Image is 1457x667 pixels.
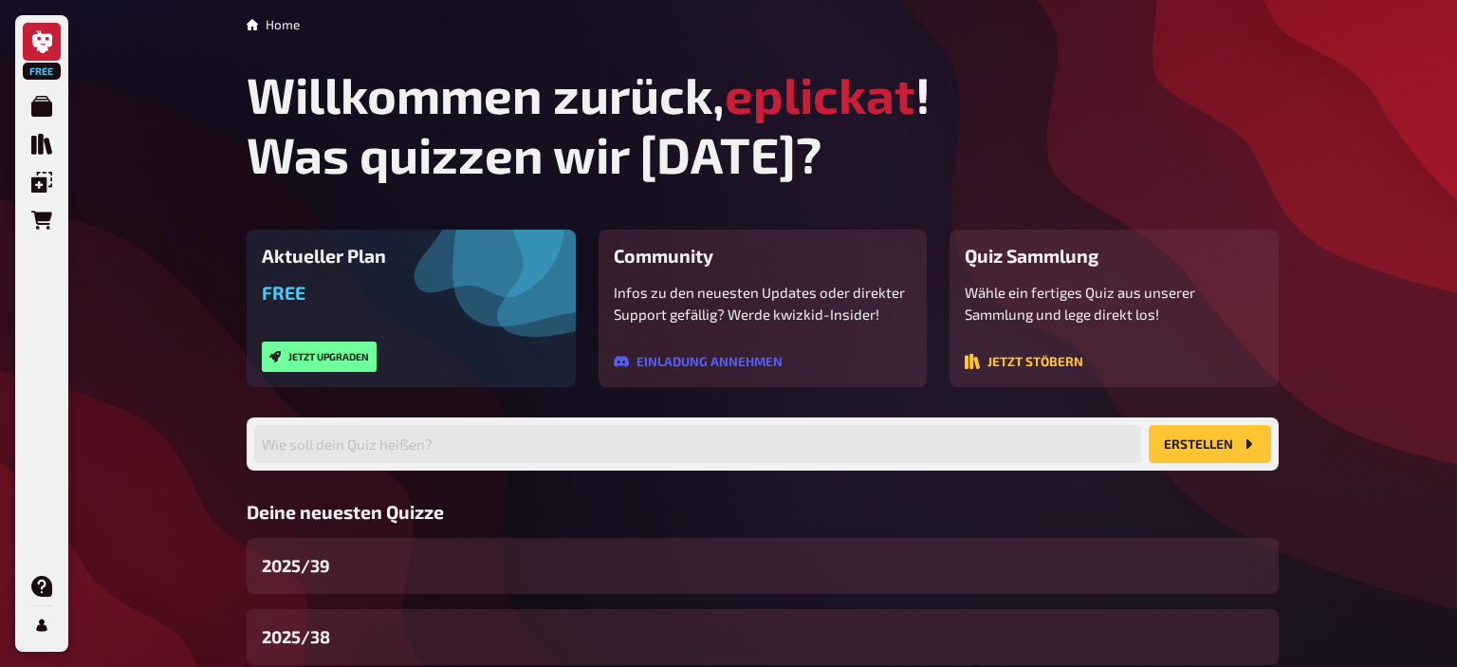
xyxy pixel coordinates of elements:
[725,65,915,124] span: eplickat
[614,245,913,267] h3: Community
[262,282,305,304] span: Free
[266,15,300,34] li: Home
[262,342,377,372] button: Jetzt upgraden
[247,538,1279,594] a: 2025/39
[1149,425,1271,463] button: Erstellen
[262,624,330,650] span: 2025/38
[614,355,783,372] a: Einladung annehmen
[614,282,913,324] p: Infos zu den neuesten Updates oder direkter Support gefällig? Werde kwizkid-Insider!
[247,501,1279,523] h3: Deine neuesten Quizze
[965,355,1083,372] a: Jetzt stöbern
[262,553,330,579] span: 2025/39
[247,65,1279,184] h1: Willkommen zurück, ! Was quizzen wir [DATE]?
[247,609,1279,665] a: 2025/38
[262,245,561,267] h3: Aktueller Plan
[965,245,1263,267] h3: Quiz Sammlung
[965,354,1083,369] button: Jetzt stöbern
[25,65,59,77] span: Free
[965,282,1263,324] p: Wähle ein fertiges Quiz aus unserer Sammlung und lege direkt los!
[254,425,1141,463] input: Wie soll dein Quiz heißen?
[614,354,783,369] button: Einladung annehmen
